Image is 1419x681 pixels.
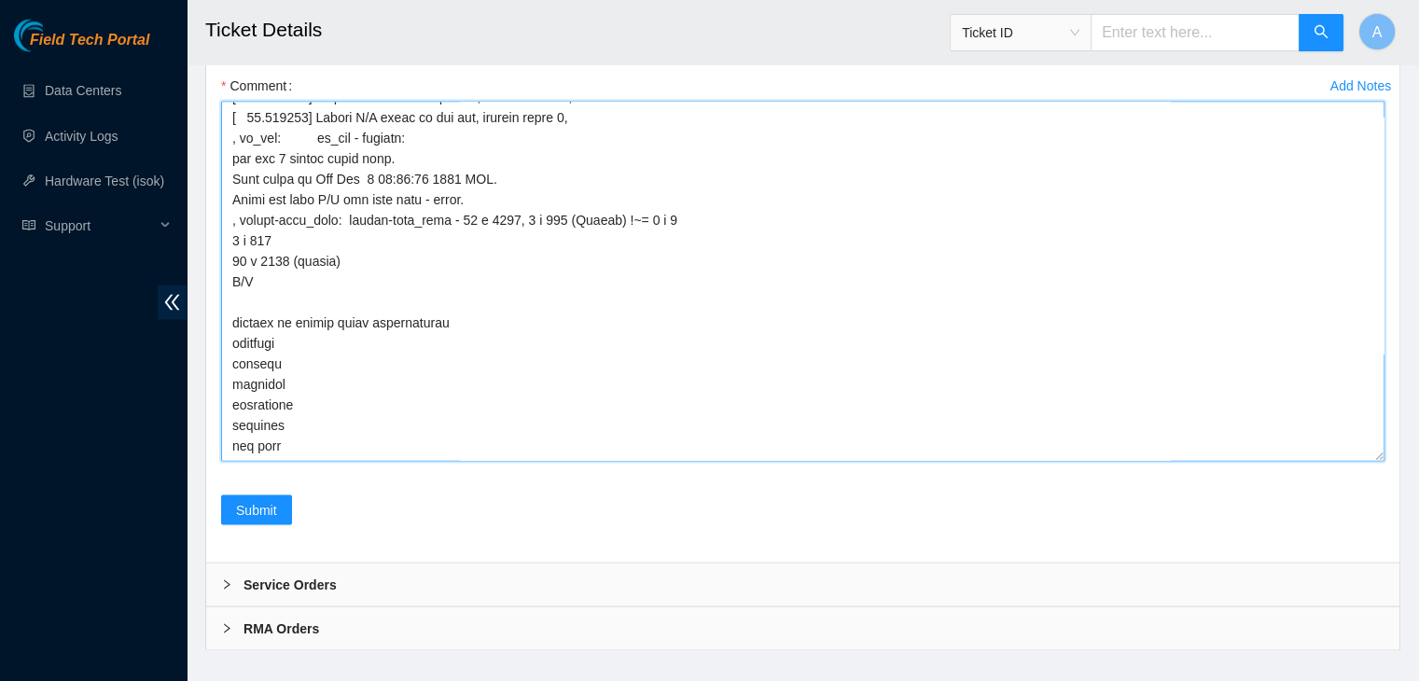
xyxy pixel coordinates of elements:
[1091,14,1300,51] input: Enter text here...
[236,499,277,520] span: Submit
[221,578,232,590] span: right
[1329,71,1392,101] button: Add Notes
[1299,14,1343,51] button: search
[158,285,187,319] span: double-left
[14,34,149,58] a: Akamai TechnologiesField Tech Portal
[206,606,1399,649] div: RMA Orders
[14,19,94,51] img: Akamai Technologies
[1358,13,1396,50] button: A
[1330,79,1391,92] div: Add Notes
[962,19,1079,47] span: Ticket ID
[45,128,118,143] a: Activity Logs
[206,563,1399,605] div: Service Orders
[22,218,35,231] span: read
[243,618,319,638] b: RMA Orders
[45,206,155,243] span: Support
[45,173,164,188] a: Hardware Test (isok)
[45,83,121,98] a: Data Centers
[30,32,149,49] span: Field Tech Portal
[221,71,299,101] label: Comment
[1372,21,1383,44] span: A
[221,101,1384,461] textarea: Comment
[243,574,337,594] b: Service Orders
[1314,24,1329,42] span: search
[221,622,232,633] span: right
[221,494,292,524] button: Submit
